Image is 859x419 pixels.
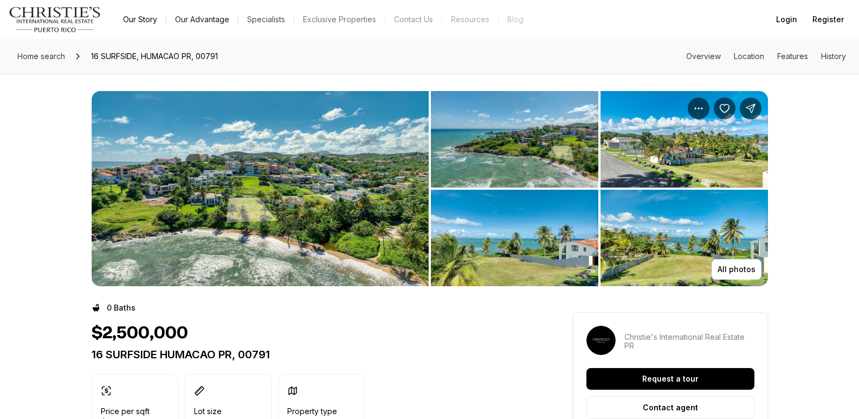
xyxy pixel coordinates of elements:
[166,12,238,27] a: Our Advantage
[812,15,844,24] span: Register
[238,12,294,27] a: Specialists
[777,51,808,61] a: Skip to: Features
[92,91,768,286] div: Listing Photos
[17,51,65,61] span: Home search
[740,98,761,119] button: Share Property: 16 SURFSIDE
[92,348,534,361] p: 16 SURFSIDE HUMACAO PR, 00791
[9,7,101,33] img: logo
[821,51,846,61] a: Skip to: History
[712,259,761,280] button: All photos
[107,304,135,312] p: 0 Baths
[431,190,598,286] button: View image gallery
[385,12,442,27] button: Contact Us
[194,407,222,416] p: Lot size
[586,368,754,390] button: Request a tour
[686,52,846,61] nav: Page section menu
[714,98,735,119] button: Save Property: 16 SURFSIDE
[87,48,222,65] span: 16 SURFSIDE, HUMACAO PR, 00791
[114,12,166,27] a: Our Story
[586,396,754,419] button: Contact agent
[776,15,797,24] span: Login
[92,323,188,344] h1: $2,500,000
[686,51,721,61] a: Skip to: Overview
[92,91,429,286] button: View image gallery
[600,91,768,188] button: View image gallery
[92,91,429,286] li: 1 of 4
[13,48,69,65] a: Home search
[442,12,498,27] a: Resources
[624,333,754,350] p: Christie's International Real Estate PR
[499,12,532,27] a: Blog
[287,407,337,416] p: Property type
[642,375,699,383] p: Request a tour
[600,190,768,286] button: View image gallery
[101,407,150,416] p: Price per sqft
[806,9,850,30] button: Register
[770,9,804,30] button: Login
[294,12,385,27] a: Exclusive Properties
[431,91,598,188] button: View image gallery
[688,98,709,119] button: Property options
[734,51,764,61] a: Skip to: Location
[643,403,698,412] p: Contact agent
[718,265,755,274] p: All photos
[431,91,768,286] li: 2 of 4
